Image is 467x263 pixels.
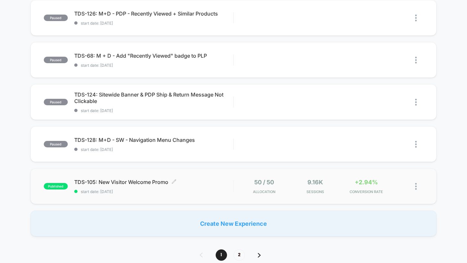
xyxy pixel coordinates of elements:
img: close [415,183,417,190]
span: TDS-126: M+D - PDP - Recently Viewed + Similar Products [74,10,233,17]
span: start date: [DATE] [74,63,233,68]
span: TDS-124: Sitewide Banner & PDP Ship & Return Message Not Clickable [74,91,233,104]
img: close [415,57,417,63]
span: CONVERSION RATE [342,189,390,194]
img: close [415,141,417,148]
span: 50 / 50 [254,179,274,186]
img: pagination forward [258,253,261,257]
div: Create New Experience [30,211,437,236]
span: TDS-128: M+D - SW - Navigation Menu Changes [74,137,233,143]
img: close [415,15,417,21]
span: start date: [DATE] [74,147,233,152]
span: paused [44,57,68,63]
span: Allocation [253,189,275,194]
span: published [44,183,68,189]
span: TDS-68: M + D - Add "Recently Viewed" badge to PLP [74,52,233,59]
span: paused [44,141,68,147]
span: start date: [DATE] [74,189,233,194]
span: paused [44,99,68,105]
span: TDS-105: New Visitor Welcome Promo [74,179,233,185]
span: 2 [233,249,245,261]
span: 1 [216,249,227,261]
img: close [415,99,417,106]
span: Sessions [291,189,339,194]
span: paused [44,15,68,21]
span: start date: [DATE] [74,21,233,26]
span: start date: [DATE] [74,108,233,113]
span: +2.94% [355,179,378,186]
span: 9.16k [307,179,323,186]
